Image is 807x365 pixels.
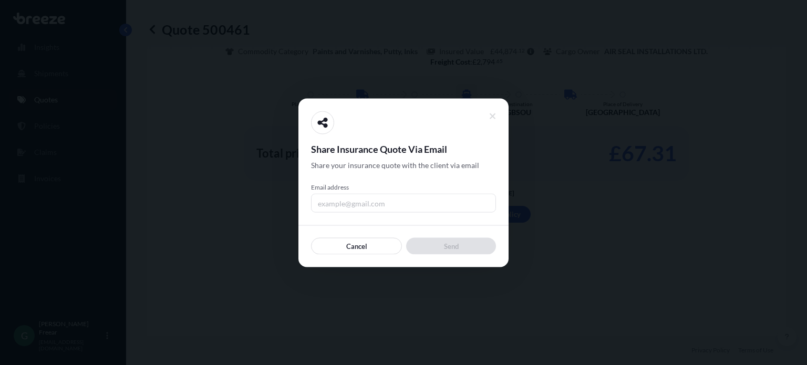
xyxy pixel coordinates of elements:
span: Share your insurance quote with the client via email [311,160,479,170]
input: example@gmail.com [311,193,496,212]
p: Cancel [346,241,367,251]
p: Send [444,241,459,251]
span: Share Insurance Quote Via Email [311,142,496,155]
button: Cancel [311,237,402,254]
button: Send [406,237,496,254]
span: Email address [311,183,496,191]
